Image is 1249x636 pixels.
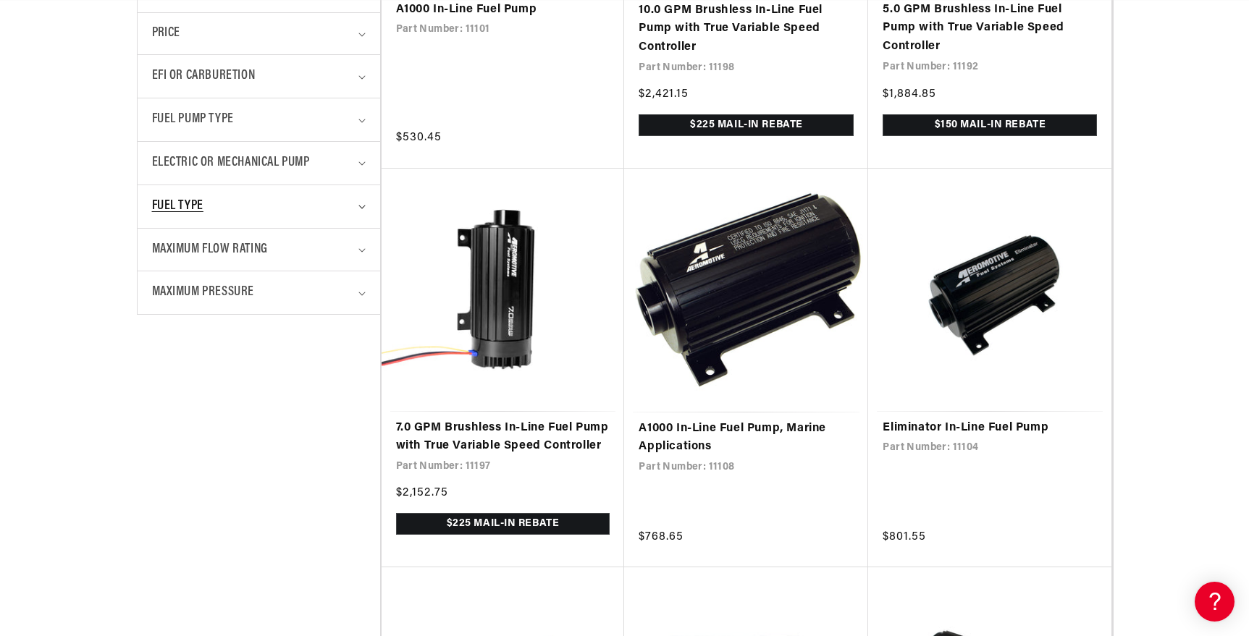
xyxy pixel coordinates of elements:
summary: Fuel Type (0 selected) [152,185,366,228]
a: 7.0 GPM Brushless In-Line Fuel Pump with True Variable Speed Controller [396,419,610,456]
a: POWERED BY ENCHANT [199,417,279,431]
a: EFI Fuel Pumps [14,250,275,273]
button: Contact Us [14,387,275,412]
a: A1000 In-Line Fuel Pump, Marine Applications [639,420,854,457]
a: 10.0 GPM Brushless In-Line Fuel Pump with True Variable Speed Controller [639,1,854,57]
summary: EFI or Carburetion (0 selected) [152,55,366,98]
a: Getting Started [14,123,275,145]
a: A1000 In-Line Fuel Pump [396,1,610,20]
summary: Maximum Flow Rating (0 selected) [152,229,366,271]
span: Maximum Flow Rating [152,239,268,260]
summary: Maximum Pressure (0 selected) [152,271,366,314]
span: Fuel Type [152,196,203,217]
a: EFI Regulators [14,183,275,205]
span: Electric or Mechanical Pump [152,153,310,174]
summary: Fuel Pump Type (0 selected) [152,98,366,141]
div: Frequently Asked Questions [14,160,275,174]
a: Brushless Fuel Pumps [14,296,275,318]
span: Maximum Pressure [152,282,255,303]
span: EFI or Carburetion [152,66,256,87]
a: 340 Stealth Fuel Pumps [14,273,275,295]
a: Carbureted Fuel Pumps [14,205,275,228]
summary: Price [152,13,366,54]
span: Price [152,24,180,43]
span: Fuel Pump Type [152,109,234,130]
a: Eliminator In-Line Fuel Pump [883,419,1097,438]
summary: Electric or Mechanical Pump (0 selected) [152,142,366,185]
div: General [14,101,275,114]
a: Carbureted Regulators [14,228,275,250]
a: 5.0 GPM Brushless In-Line Fuel Pump with True Variable Speed Controller [883,1,1097,56]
